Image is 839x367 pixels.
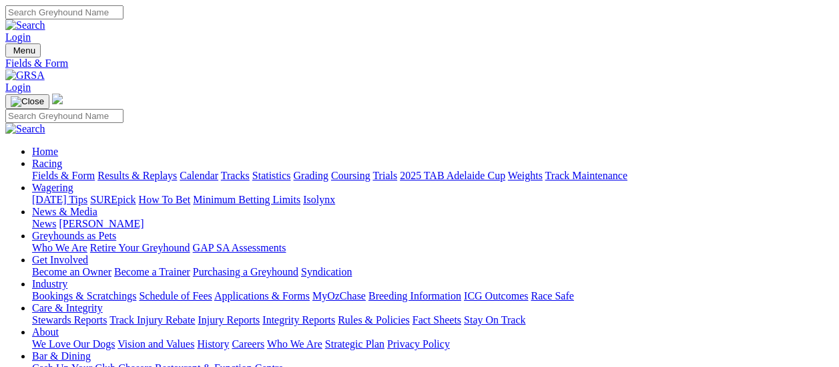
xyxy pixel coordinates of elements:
[32,314,834,326] div: Care & Integrity
[32,194,87,205] a: [DATE] Tips
[32,242,834,254] div: Greyhounds as Pets
[32,158,62,169] a: Racing
[193,242,286,253] a: GAP SA Assessments
[252,170,291,181] a: Statistics
[232,338,264,350] a: Careers
[32,218,56,229] a: News
[5,57,834,70] a: Fields & Form
[368,290,461,301] a: Breeding Information
[32,206,97,217] a: News & Media
[262,314,335,326] a: Integrity Reports
[5,31,31,43] a: Login
[139,290,212,301] a: Schedule of Fees
[312,290,366,301] a: MyOzChase
[117,338,194,350] a: Vision and Values
[32,314,107,326] a: Stewards Reports
[90,242,190,253] a: Retire Your Greyhound
[139,194,191,205] a: How To Bet
[32,182,73,193] a: Wagering
[32,170,95,181] a: Fields & Form
[412,314,461,326] a: Fact Sheets
[32,194,834,206] div: Wagering
[5,70,45,82] img: GRSA
[32,338,115,350] a: We Love Our Dogs
[32,278,67,289] a: Industry
[59,218,144,229] a: [PERSON_NAME]
[325,338,384,350] a: Strategic Plan
[32,170,834,182] div: Racing
[32,290,136,301] a: Bookings & Scratchings
[114,266,190,277] a: Become a Trainer
[32,338,834,350] div: About
[32,266,834,278] div: Get Involved
[52,94,63,104] img: logo-grsa-white.png
[531,290,573,301] a: Race Safe
[32,302,103,314] a: Care & Integrity
[387,338,450,350] a: Privacy Policy
[193,194,300,205] a: Minimum Betting Limits
[464,290,528,301] a: ICG Outcomes
[198,314,260,326] a: Injury Reports
[32,230,116,241] a: Greyhounds as Pets
[294,170,328,181] a: Grading
[545,170,627,181] a: Track Maintenance
[267,338,322,350] a: Who We Are
[32,266,111,277] a: Become an Owner
[32,242,87,253] a: Who We Are
[5,94,49,109] button: Toggle navigation
[5,109,123,123] input: Search
[109,314,195,326] a: Track Injury Rebate
[5,19,45,31] img: Search
[5,123,45,135] img: Search
[32,254,88,265] a: Get Involved
[193,266,298,277] a: Purchasing a Greyhound
[90,194,135,205] a: SUREpick
[180,170,218,181] a: Calendar
[303,194,335,205] a: Isolynx
[301,266,352,277] a: Syndication
[464,314,525,326] a: Stay On Track
[5,5,123,19] input: Search
[508,170,543,181] a: Weights
[11,96,44,107] img: Close
[214,290,310,301] a: Applications & Forms
[32,326,59,338] a: About
[5,43,41,57] button: Toggle navigation
[338,314,410,326] a: Rules & Policies
[32,350,91,362] a: Bar & Dining
[197,338,229,350] a: History
[32,290,834,302] div: Industry
[400,170,505,181] a: 2025 TAB Adelaide Cup
[5,82,31,93] a: Login
[32,146,58,157] a: Home
[372,170,397,181] a: Trials
[331,170,370,181] a: Coursing
[97,170,177,181] a: Results & Replays
[221,170,250,181] a: Tracks
[32,218,834,230] div: News & Media
[13,45,35,55] span: Menu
